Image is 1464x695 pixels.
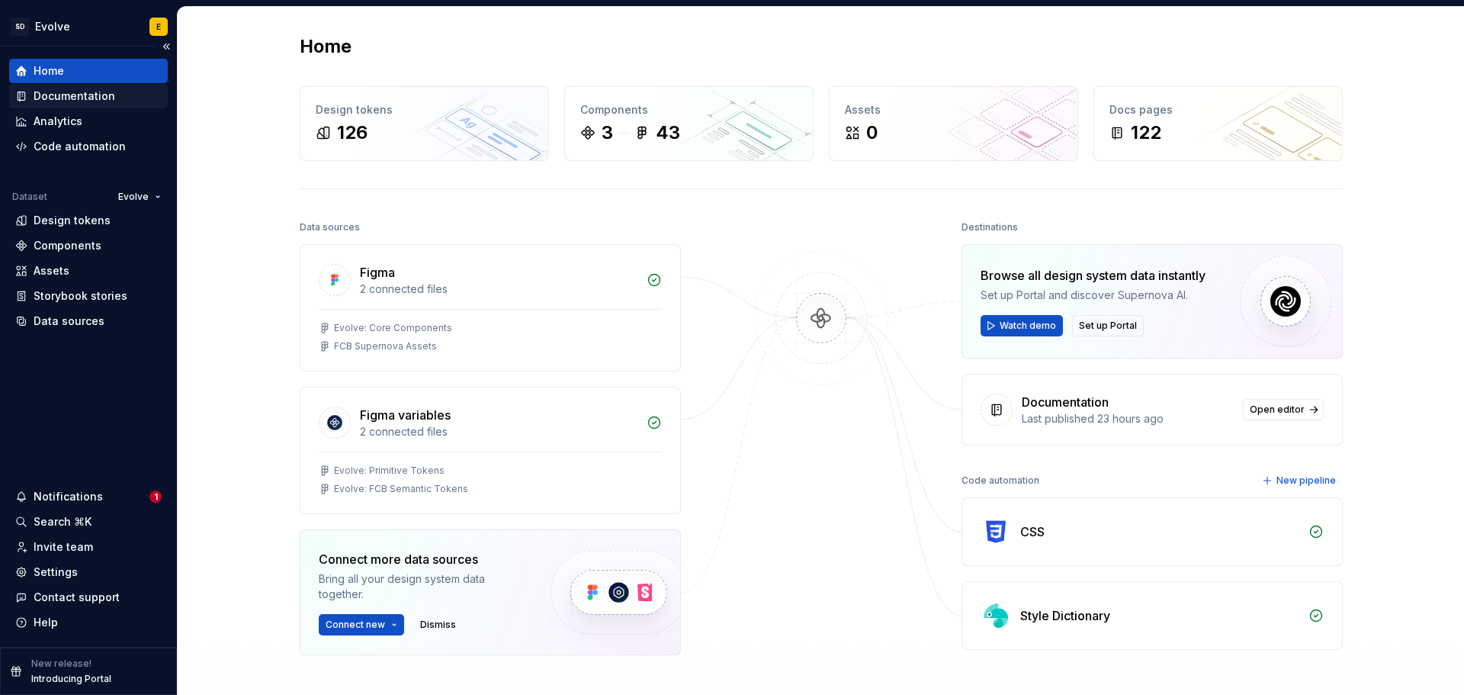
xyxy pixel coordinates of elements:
[9,484,168,509] button: Notifications1
[981,315,1063,336] button: Watch demo
[1020,523,1045,541] div: CSS
[3,10,174,43] button: SDEvolveE
[326,619,385,631] span: Connect new
[34,539,93,555] div: Invite team
[602,121,613,145] div: 3
[334,465,445,477] div: Evolve: Primitive Tokens
[34,314,104,329] div: Data sources
[360,406,451,424] div: Figma variables
[300,86,549,161] a: Design tokens126
[1131,121,1161,145] div: 122
[564,86,814,161] a: Components343
[1109,102,1327,117] div: Docs pages
[319,571,525,602] div: Bring all your design system data together.
[34,565,78,580] div: Settings
[34,114,82,129] div: Analytics
[580,102,798,117] div: Components
[34,489,103,504] div: Notifications
[845,102,1062,117] div: Assets
[9,109,168,134] a: Analytics
[334,483,468,495] div: Evolve: FCB Semantic Tokens
[34,238,101,253] div: Components
[9,284,168,308] a: Storybook stories
[9,84,168,108] a: Documentation
[1257,470,1343,491] button: New pipeline
[337,121,368,145] div: 126
[9,134,168,159] a: Code automation
[1276,475,1336,487] span: New pipeline
[9,510,168,534] button: Search ⌘K
[360,424,637,439] div: 2 connected files
[34,63,64,79] div: Home
[334,340,437,352] div: FCB Supernova Assets
[300,34,352,59] h2: Home
[9,59,168,83] a: Home
[34,615,58,630] div: Help
[413,614,463,635] button: Dismiss
[35,19,70,34] div: Evolve
[156,36,177,57] button: Collapse sidebar
[31,658,91,670] p: New release!
[9,259,168,283] a: Assets
[1020,607,1110,625] div: Style Dictionary
[9,233,168,258] a: Components
[319,550,525,568] div: Connect more data sources
[156,21,161,33] div: E
[1000,320,1056,332] span: Watch demo
[149,491,162,503] span: 1
[1250,404,1305,416] span: Open editor
[34,139,126,154] div: Code automation
[300,244,681,372] a: Figma2 connected filesEvolve: Core ComponentsFCB Supernova Assets
[300,387,681,514] a: Figma variables2 connected filesEvolve: Primitive TokensEvolve: FCB Semantic Tokens
[12,191,47,203] div: Dataset
[9,585,168,610] button: Contact support
[34,88,115,104] div: Documentation
[34,263,69,278] div: Assets
[1093,86,1343,161] a: Docs pages122
[962,217,1018,238] div: Destinations
[962,470,1039,491] div: Code automation
[360,263,395,282] div: Figma
[9,560,168,584] a: Settings
[9,208,168,233] a: Design tokens
[316,102,533,117] div: Design tokens
[9,309,168,333] a: Data sources
[1079,320,1137,332] span: Set up Portal
[981,266,1206,285] div: Browse all design system data instantly
[9,535,168,559] a: Invite team
[334,322,452,334] div: Evolve: Core Components
[1022,411,1234,426] div: Last published 23 hours ago
[11,18,29,36] div: SD
[1022,393,1109,411] div: Documentation
[1072,315,1144,336] button: Set up Portal
[866,121,878,145] div: 0
[420,619,456,631] span: Dismiss
[360,282,637,297] div: 2 connected files
[31,673,111,685] p: Introducing Portal
[1243,399,1324,420] a: Open editor
[34,590,120,605] div: Contact support
[300,217,360,238] div: Data sources
[118,191,149,203] span: Evolve
[9,610,168,635] button: Help
[34,213,111,228] div: Design tokens
[111,186,168,208] button: Evolve
[34,514,91,529] div: Search ⌘K
[34,288,127,304] div: Storybook stories
[319,614,404,635] button: Connect new
[829,86,1078,161] a: Assets0
[656,121,680,145] div: 43
[981,288,1206,303] div: Set up Portal and discover Supernova AI.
